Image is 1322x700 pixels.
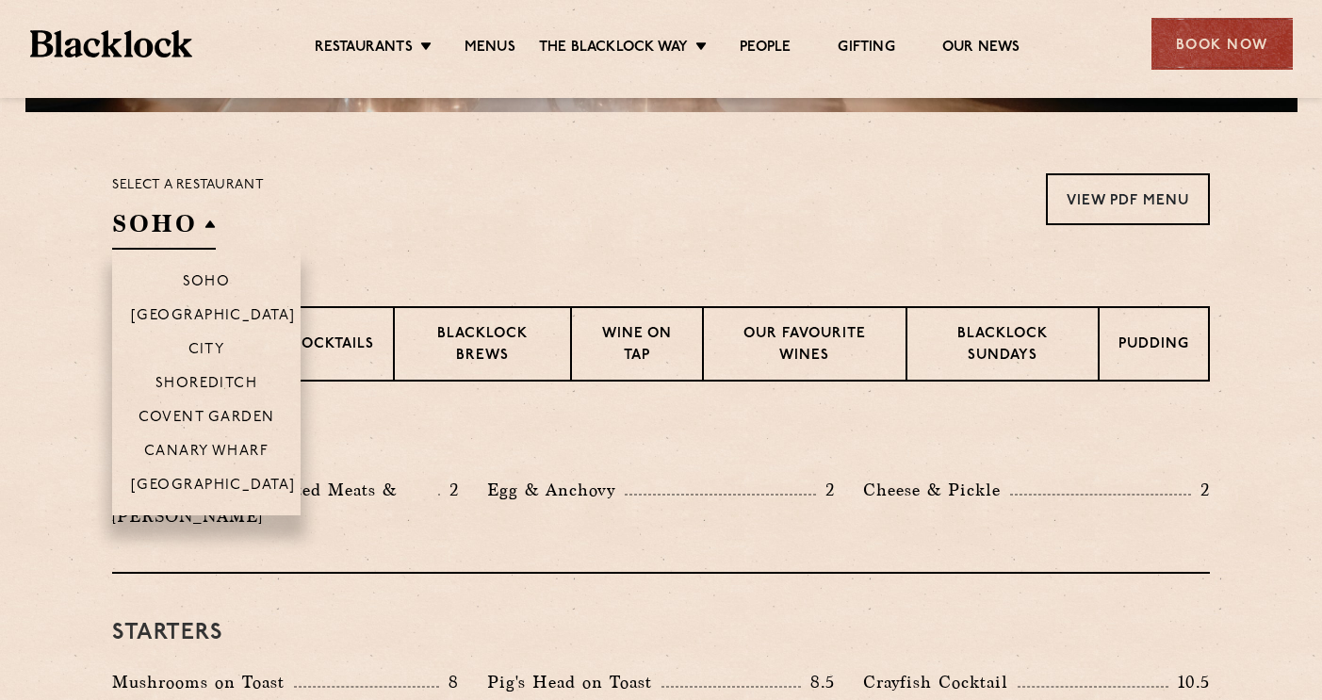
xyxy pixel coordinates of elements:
p: Egg & Anchovy [487,477,625,503]
p: 8 [439,670,459,694]
a: The Blacklock Way [539,39,688,59]
p: Covent Garden [139,410,275,429]
p: Blacklock Brews [414,324,551,368]
a: Gifting [838,39,894,59]
p: Crayfish Cocktail [863,669,1018,695]
p: 2 [1191,478,1210,502]
a: Restaurants [315,39,413,59]
p: Select a restaurant [112,173,264,198]
h3: Starters [112,621,1210,645]
p: Soho [183,274,231,293]
p: Blacklock Sundays [926,324,1079,368]
p: Canary Wharf [144,444,269,463]
h2: SOHO [112,207,216,250]
img: BL_Textured_Logo-footer-cropped.svg [30,30,193,57]
p: 2 [816,478,835,502]
p: Our favourite wines [723,324,886,368]
p: Cheese & Pickle [863,477,1010,503]
p: Mushrooms on Toast [112,669,294,695]
p: Cocktails [290,334,374,358]
p: 2 [440,478,459,502]
h3: Pre Chop Bites [112,429,1210,453]
p: City [188,342,225,361]
p: Pig's Head on Toast [487,669,661,695]
p: [GEOGRAPHIC_DATA] [131,308,296,327]
a: View PDF Menu [1046,173,1210,225]
a: People [740,39,791,59]
p: Wine on Tap [591,324,683,368]
p: 8.5 [801,670,835,694]
p: Pudding [1118,334,1189,358]
p: Shoreditch [155,376,258,395]
p: [GEOGRAPHIC_DATA] [131,478,296,497]
div: Book Now [1151,18,1293,70]
p: 10.5 [1168,670,1210,694]
a: Menus [465,39,515,59]
a: Our News [942,39,1020,59]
